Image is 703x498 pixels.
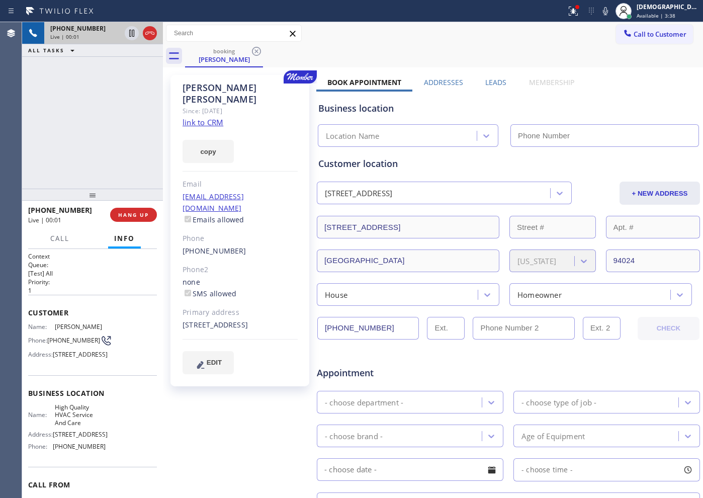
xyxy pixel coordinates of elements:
div: Since: [DATE] [183,105,298,117]
div: booking [186,47,262,55]
span: [PHONE_NUMBER] [50,24,106,33]
button: Call to Customer [616,25,693,44]
span: [PHONE_NUMBER] [53,443,106,450]
button: Hang up [143,26,157,40]
input: Address [317,216,499,238]
div: [STREET_ADDRESS] [325,188,392,199]
label: Leads [485,77,506,87]
h2: Queue: [28,261,157,269]
span: [PHONE_NUMBER] [47,337,100,344]
span: Live | 00:01 [50,33,79,40]
label: Addresses [424,77,463,87]
input: Street # [509,216,596,238]
div: Customer location [318,157,698,171]
span: Info [114,234,135,243]
span: [PHONE_NUMBER] [28,205,92,215]
span: ALL TASKS [28,47,64,54]
a: [EMAIL_ADDRESS][DOMAIN_NAME] [183,192,244,213]
p: 1 [28,286,157,295]
button: Mute [598,4,612,18]
p: [Test] All [28,269,157,278]
span: HANG UP [118,211,149,218]
div: Location Name [326,130,380,142]
div: - choose type of job - [521,396,596,408]
button: copy [183,140,234,163]
input: SMS allowed [185,290,191,296]
label: Book Appointment [327,77,401,87]
label: Membership [529,77,574,87]
button: + NEW ADDRESS [620,182,700,205]
span: Call From [28,480,157,489]
button: Hold Customer [125,26,139,40]
input: - choose date - [317,458,503,481]
label: SMS allowed [183,289,236,298]
span: - choose time - [521,465,573,474]
div: - choose brand - [325,430,383,442]
input: City [317,250,499,272]
span: Call to Customer [634,30,686,39]
span: [STREET_ADDRESS] [53,431,108,438]
span: High Quality HVAC Service And Care [55,403,105,427]
label: Emails allowed [183,215,244,224]
input: Apt. # [606,216,700,238]
span: EDIT [207,359,222,366]
span: Call [50,234,69,243]
div: Katie Dickson [186,45,262,66]
div: [PERSON_NAME] [186,55,262,64]
input: Phone Number [317,317,419,340]
h1: Context [28,252,157,261]
button: Info [108,229,141,248]
input: Ext. [427,317,465,340]
span: Address: [28,431,53,438]
span: Business location [28,388,157,398]
span: Appointment [317,366,443,380]
div: Homeowner [517,289,562,300]
input: Emails allowed [185,216,191,222]
span: Phone: [28,337,47,344]
input: Ext. 2 [583,317,621,340]
button: HANG UP [110,208,157,222]
span: [PERSON_NAME] [55,323,105,330]
div: Business location [318,102,698,115]
span: Available | 3:38 [637,12,675,19]
span: Name: [28,323,55,330]
div: Phone [183,233,298,244]
button: Call [44,229,75,248]
div: [PERSON_NAME] [PERSON_NAME] [183,82,298,105]
input: Phone Number [510,124,699,147]
button: EDIT [183,351,234,374]
input: Phone Number 2 [473,317,574,340]
div: [STREET_ADDRESS] [183,319,298,331]
a: link to CRM [183,117,223,127]
h2: Priority: [28,278,157,286]
div: [DEMOGRAPHIC_DATA][PERSON_NAME] [637,3,700,11]
div: House [325,289,347,300]
button: CHECK [638,317,699,340]
input: ZIP [606,250,700,272]
span: Customer [28,308,157,317]
span: Phone: [28,443,53,450]
div: Email [183,179,298,190]
a: [PHONE_NUMBER] [183,246,246,256]
span: Name: [28,411,55,419]
div: Primary address [183,307,298,318]
div: - choose department - [325,396,403,408]
div: Phone2 [183,264,298,276]
button: ALL TASKS [22,44,84,56]
div: none [183,277,298,300]
span: Live | 00:01 [28,216,61,224]
span: [STREET_ADDRESS] [53,351,108,358]
input: Search [166,25,301,41]
span: Address: [28,351,53,358]
div: Age of Equipment [521,430,585,442]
